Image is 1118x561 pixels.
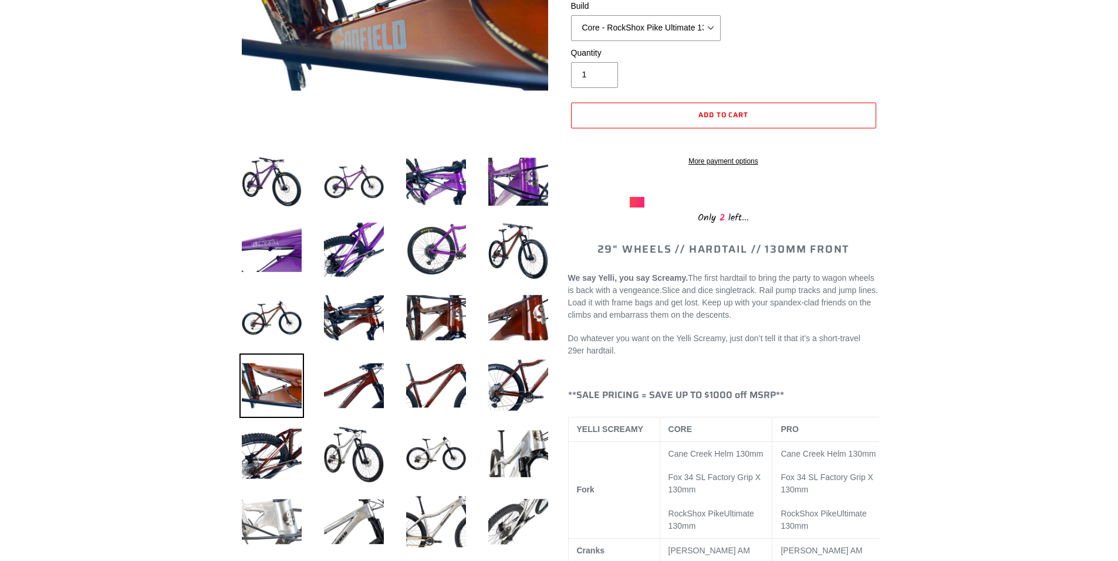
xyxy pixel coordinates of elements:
[239,489,304,554] img: Load image into Gallery viewer, YELLI SCREAMY - Complete Bike
[404,217,468,282] img: Load image into Gallery viewer, YELLI SCREAMY - Complete Bike
[781,509,866,531] span: Ultimate 130mm
[668,471,764,496] p: Fox 34 SL Factory Grip X 130mm
[568,272,879,321] p: Slice and dice singletrack. Rail pump tracks and jump lines. Load it with frame bags and get lost...
[698,109,749,120] span: Add to cart
[322,149,386,214] img: Load image into Gallery viewer, YELLI SCREAMY - Complete Bike
[239,217,304,282] img: Load image into Gallery viewer, YELLI SCREAMY - Complete Bike
[404,489,468,554] img: Load image into Gallery viewer, YELLI SCREAMY - Complete Bike
[568,273,688,283] b: We say Yelli, you say Screamy.
[486,149,550,214] img: Load image into Gallery viewer, YELLI SCREAMY - Complete Bike
[322,217,386,282] img: Load image into Gallery viewer, YELLI SCREAMY - Complete Bike
[486,353,550,418] img: Load image into Gallery viewer, YELLI SCREAMY - Complete Bike
[239,149,304,214] img: Load image into Gallery viewer, YELLI SCREAMY - Complete Bike
[577,424,644,434] b: YELLI SCREAMY
[239,421,304,486] img: Load image into Gallery viewer, YELLI SCREAMY - Complete Bike
[668,546,750,555] span: [PERSON_NAME] AM
[577,546,604,555] b: Cranks
[239,353,304,418] img: Load image into Gallery viewer, YELLI SCREAMY - Complete Bike
[404,421,468,486] img: Load image into Gallery viewer, YELLI SCREAMY - Complete Bike
[716,210,728,225] span: 2
[322,353,386,418] img: Load image into Gallery viewer, YELLI SCREAMY - Complete Bike
[781,546,862,555] span: [PERSON_NAME] AM
[577,485,595,494] b: Fork
[781,448,880,460] p: Cane Creek Helm 130mm
[781,471,880,496] p: Fox 34 SL Factory Grip X 130mm
[568,334,860,355] span: Do whatever you want on the Yelli Screamy, just don’t tell it that it’s a short-travel 29er hardt...
[668,448,764,460] p: Cane Creek Helm 130mm
[630,208,818,226] div: Only left...
[486,489,550,554] img: Load image into Gallery viewer, YELLI SCREAMY - Complete Bike
[668,424,692,434] b: CORE
[568,389,879,400] h4: **SALE PRICING = SAVE UP TO $1000 off MSRP**
[404,353,468,418] img: Load image into Gallery viewer, YELLI SCREAMY - Complete Bike
[781,509,836,518] span: RockShox Pike
[239,285,304,350] img: Load image into Gallery viewer, YELLI SCREAMY - Complete Bike
[322,285,386,350] img: Load image into Gallery viewer, YELLI SCREAMY - Complete Bike
[404,149,468,214] img: Load image into Gallery viewer, YELLI SCREAMY - Complete Bike
[571,103,876,128] button: Add to cart
[486,285,550,350] img: Load image into Gallery viewer, YELLI SCREAMY - Complete Bike
[668,509,724,518] span: RockShox Pike
[486,217,550,282] img: Load image into Gallery viewer, YELLI SCREAMY - Complete Bike
[568,273,874,295] span: The first hardtail to bring the party to wagon wheels is back with a vengeance.
[597,241,850,257] span: 29" WHEELS // HARDTAIL // 130MM FRONT
[571,156,876,166] a: More payment options
[322,489,386,554] img: Load image into Gallery viewer, YELLI SCREAMY - Complete Bike
[668,509,754,531] span: Ultimate 130mm
[404,285,468,350] img: Load image into Gallery viewer, YELLI SCREAMY - Complete Bike
[571,47,721,59] label: Quantity
[322,421,386,486] img: Load image into Gallery viewer, YELLI SCREAMY - Complete Bike
[781,424,798,434] b: PRO
[486,421,550,486] img: Load image into Gallery viewer, YELLI SCREAMY - Complete Bike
